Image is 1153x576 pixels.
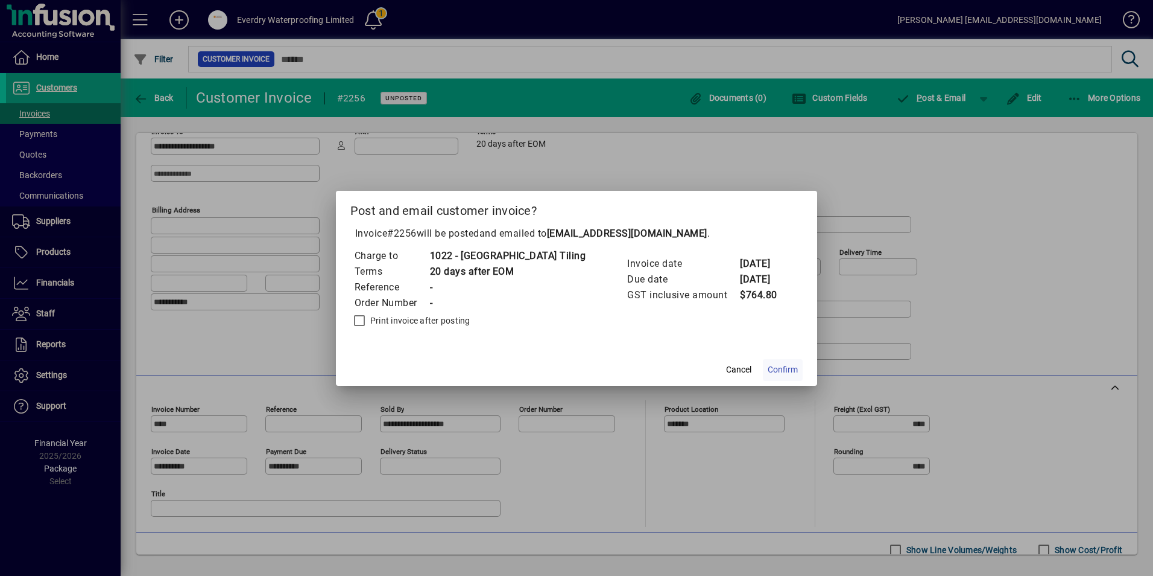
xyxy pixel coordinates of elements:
[336,191,818,226] h2: Post and email customer invoice?
[429,248,586,264] td: 1022 - [GEOGRAPHIC_DATA] Tiling
[719,359,758,381] button: Cancel
[429,280,586,295] td: -
[429,264,586,280] td: 20 days after EOM
[479,228,707,239] span: and emailed to
[627,272,739,287] td: Due date
[429,295,586,311] td: -
[739,256,788,272] td: [DATE]
[739,287,788,303] td: $764.80
[354,295,429,311] td: Order Number
[627,287,739,303] td: GST inclusive amount
[768,363,798,376] span: Confirm
[354,280,429,295] td: Reference
[354,264,429,280] td: Terms
[387,228,417,239] span: #2256
[547,228,707,239] b: [EMAIL_ADDRESS][DOMAIN_NAME]
[350,226,803,241] p: Invoice will be posted .
[763,359,803,381] button: Confirm
[627,256,739,272] td: Invoice date
[739,272,788,287] td: [DATE]
[368,315,470,327] label: Print invoice after posting
[726,363,751,376] span: Cancel
[354,248,429,264] td: Charge to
